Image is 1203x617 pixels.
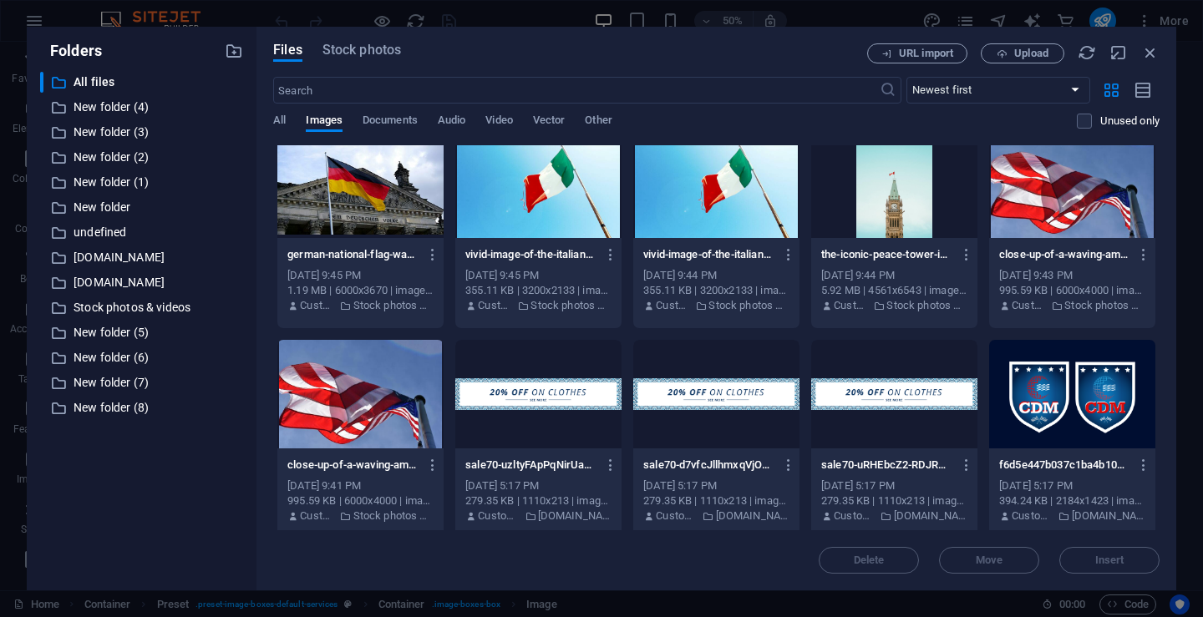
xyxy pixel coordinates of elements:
div: By: Customer | Folder: Stock photos & videos [999,298,1145,313]
p: sale70-uRHEbcZ2-RDJRGX8iEgOUQ.png [821,458,952,473]
p: [DOMAIN_NAME] [1072,508,1145,523]
p: Customer [300,508,335,523]
div: 279.35 KB | 1110x213 | image/jpeg [821,493,967,508]
span: All [273,110,286,134]
i: Reload [1078,43,1096,62]
span: Files [273,40,302,60]
span: Vector [533,110,566,134]
button: URL import [867,43,967,63]
span: Upload [1014,48,1048,58]
p: [DOMAIN_NAME] [716,508,789,523]
p: close-up-of-a-waving-american-flag-under-clear-blue-skies-symbolizing-freedom-and-patriotism-yURS... [999,247,1129,262]
input: Search [273,77,879,104]
p: New folder (4) [74,98,212,117]
div: By: Customer | Folder: Stock photos & videos [287,508,434,523]
p: New folder (1) [74,173,212,192]
p: New folder (6) [74,348,212,367]
p: Customer [478,298,513,313]
p: vivid-image-of-the-italian-flag-waving-on-a-flagpole-against-a-bright-blue-sky-bkWAdQfpWyiE0QL0ID... [643,247,774,262]
p: Stock photos & videos [74,298,212,317]
div: New folder (5) [40,322,243,343]
button: Upload [981,43,1064,63]
p: Customer [478,508,520,523]
p: sale70-d7vfcJllhmxqVjOV87j_-g.png [643,458,774,473]
p: the-iconic-peace-tower-in-ottawa-canada-with-a-clear-blue-sky-and-canadian-flag-3IUI6wHVKi30WK4lk... [821,247,952,262]
p: New folder (2) [74,148,212,167]
div: ​ [40,72,43,93]
p: Stock photos & videos [353,298,434,313]
span: URL import [899,48,953,58]
div: By: Customer | Folder: www.flagscollection.com [465,508,612,523]
div: New folder (6) [40,347,243,368]
div: 279.35 KB | 1110x213 | image/jpeg [643,493,789,508]
div: New folder [40,197,243,218]
span: Audio [438,110,465,134]
p: german-national-flag-waving-in-front-of-the-reichstag-building-in-berlin-a-symbol-of-democracy-sH... [287,247,418,262]
span: Video [485,110,512,134]
p: New folder (7) [74,373,212,392]
p: undefined [74,223,212,242]
p: Customer [300,298,335,313]
div: New folder (7) [40,372,243,393]
p: Stock photos & videos [530,298,612,313]
p: Folders [40,40,102,62]
div: [DATE] 9:43 PM [999,268,1145,283]
p: close-up-of-a-waving-american-flag-under-clear-blue-skies-symbolizing-freedom-and-patriotism-ZGRH... [287,458,418,473]
div: By: Customer | Folder: www.flagscollection.com [643,508,789,523]
div: 5.92 MB | 4561x6543 | image/jpeg [821,283,967,298]
div: [DOMAIN_NAME] [40,247,243,268]
p: Customer [834,508,876,523]
i: Minimize [1109,43,1128,62]
p: Stock photos & videos [886,298,967,313]
p: Displays only files that are not in use on the website. Files added during this session can still... [1100,114,1160,129]
p: [DOMAIN_NAME] [538,508,612,523]
span: Other [585,110,612,134]
i: Create new folder [225,42,243,60]
div: By: Customer | Folder: www.flagscollection.com [821,508,967,523]
p: Customer [1012,508,1053,523]
i: Close [1141,43,1160,62]
div: 995.59 KB | 6000x4000 | image/jpeg [287,493,434,508]
p: Stock photos & videos [1064,298,1145,313]
p: f6d5e447b037c1ba4b10519bafc19fa21b82c0e2_custom-logo-personnalise-sl6FCXxMnfTHq17qHeukGw.png [999,458,1129,473]
span: Stock photos [322,40,401,60]
p: Customer [1012,298,1047,313]
p: All files [74,73,212,92]
div: New folder (3) [40,122,243,143]
p: [DOMAIN_NAME] [74,273,212,292]
div: [DATE] 5:17 PM [821,478,967,493]
div: Stock photos & videos [40,297,243,318]
p: New folder (5) [74,323,212,342]
div: New folder (1) [40,172,243,193]
p: New folder (8) [74,398,212,417]
div: By: Customer | Folder: www.flagscollection.com [999,508,1145,523]
div: 279.35 KB | 1110x213 | image/jpeg [465,493,612,508]
p: New folder [74,198,212,217]
div: [DOMAIN_NAME] [40,272,243,293]
p: Stock photos & videos [708,298,789,313]
div: New folder (4) [40,97,243,118]
p: vivid-image-of-the-italian-flag-waving-on-a-flagpole-against-a-bright-blue-sky-JwLQBc1ruhspT2-w4X... [465,247,596,262]
div: [DATE] 9:44 PM [821,268,967,283]
div: 355.11 KB | 3200x2133 | image/jpeg [465,283,612,298]
span: Documents [363,110,418,134]
div: By: Customer | Folder: Stock photos & videos [465,298,612,313]
p: Stock photos & videos [353,508,434,523]
div: [DATE] 5:17 PM [999,478,1145,493]
p: New folder (3) [74,123,212,142]
div: [DATE] 9:41 PM [287,478,434,493]
div: By: Customer | Folder: Stock photos & videos [643,298,789,313]
div: 995.59 KB | 6000x4000 | image/jpeg [999,283,1145,298]
div: [DATE] 9:44 PM [643,268,789,283]
span: Images [306,110,343,134]
p: Customer [656,508,698,523]
div: 394.24 KB | 2184x1423 | image/png [999,493,1145,508]
p: [DOMAIN_NAME] [74,248,212,267]
div: New folder (8) [40,397,243,418]
p: sale70-uzltyFApPqNirUaczVKXCg.png [465,458,596,473]
div: [DATE] 9:45 PM [287,268,434,283]
div: undefined [40,222,243,243]
div: [DATE] 5:17 PM [465,478,612,493]
div: By: Customer | Folder: Stock photos & videos [287,298,434,313]
p: Customer [656,298,691,313]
